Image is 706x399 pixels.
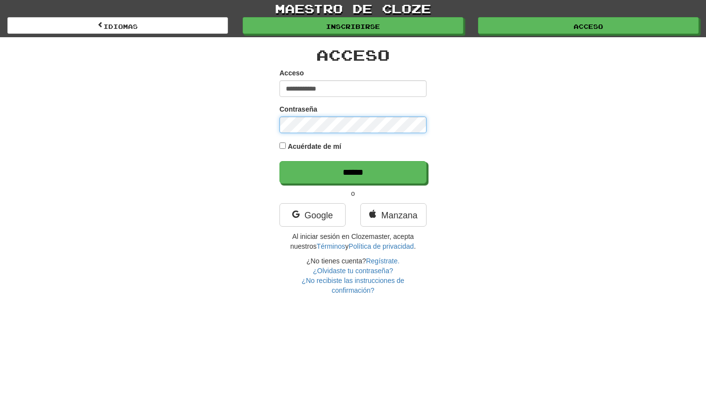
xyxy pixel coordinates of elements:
[306,257,366,265] font: ¿No tienes cuenta?
[326,23,380,30] font: Inscribirse
[316,46,390,64] font: Acceso
[243,17,463,34] a: Inscribirse
[345,242,349,250] font: y
[279,203,346,227] a: Google
[279,69,304,77] font: Acceso
[478,17,699,34] a: Acceso
[279,105,317,113] font: Contraseña
[414,242,416,250] font: .
[288,142,341,150] font: Acuérdate de mí
[366,257,399,265] a: Regístrate.
[302,277,404,294] a: ¿No recibiste las instrucciones de confirmación?
[349,242,414,250] a: Política de privacidad
[351,189,355,197] font: o
[304,211,333,220] font: Google
[290,233,414,250] font: Al iniciar sesión en Clozemaster, acepta nuestros
[317,242,345,250] a: Términos
[275,1,431,16] font: maestro de cloze
[7,17,228,34] a: Idiomas
[574,23,603,30] font: Acceso
[360,203,427,227] a: Manzana
[103,23,138,30] font: Idiomas
[381,211,417,220] font: Manzana
[313,267,393,275] a: ¿Olvidaste tu contraseña?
